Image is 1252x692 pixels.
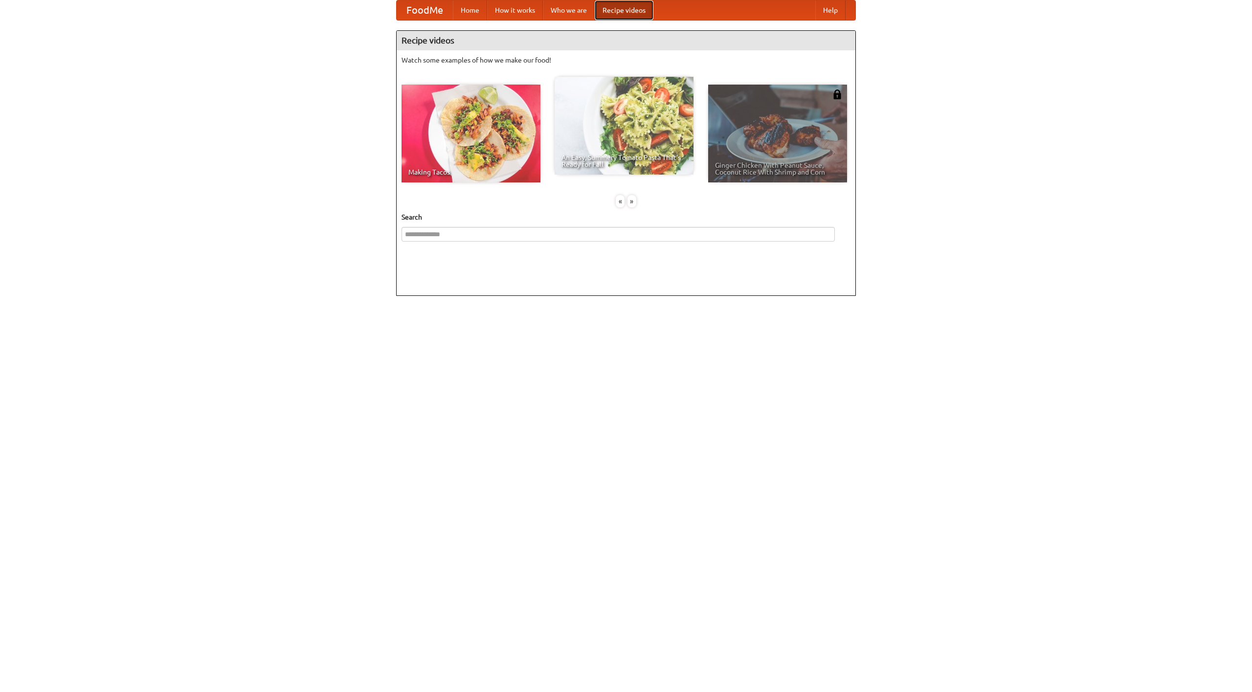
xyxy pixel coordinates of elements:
a: Home [453,0,487,20]
a: An Easy, Summery Tomato Pasta That's Ready for Fall [555,77,693,175]
a: FoodMe [397,0,453,20]
a: Recipe videos [595,0,653,20]
span: Making Tacos [408,169,534,176]
a: Help [815,0,846,20]
a: Who we are [543,0,595,20]
h4: Recipe videos [397,31,855,50]
h5: Search [402,212,850,222]
p: Watch some examples of how we make our food! [402,55,850,65]
a: How it works [487,0,543,20]
div: « [616,195,625,207]
a: Making Tacos [402,85,540,182]
div: » [627,195,636,207]
img: 483408.png [832,89,842,99]
span: An Easy, Summery Tomato Pasta That's Ready for Fall [561,154,687,168]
